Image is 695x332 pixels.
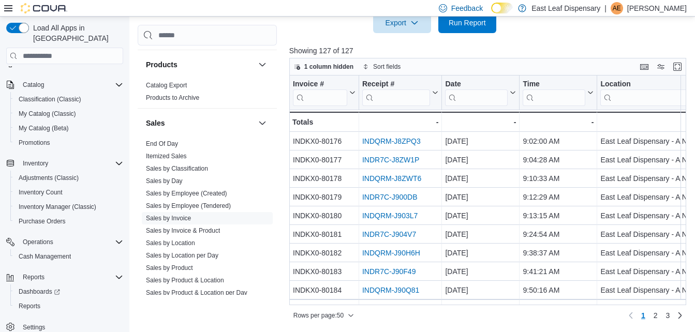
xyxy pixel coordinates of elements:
[523,80,594,106] button: Time
[146,276,224,284] span: Sales by Product & Location
[445,265,516,278] div: [DATE]
[449,18,486,28] span: Run Report
[146,252,218,259] a: Sales by Location per Day
[373,63,401,71] span: Sort fields
[523,247,594,259] div: 9:38:37 AM
[362,80,431,106] div: Receipt # URL
[14,108,123,120] span: My Catalog (Classic)
[2,235,127,249] button: Operations
[362,116,439,128] div: -
[146,202,231,210] span: Sales by Employee (Tendered)
[146,140,178,148] span: End Of Day
[19,236,57,248] button: Operations
[19,110,76,118] span: My Catalog (Classic)
[674,309,686,322] a: Next page
[146,59,178,70] h3: Products
[19,174,79,182] span: Adjustments (Classic)
[146,94,199,101] a: Products to Archive
[604,2,607,14] p: |
[445,209,516,222] div: [DATE]
[146,251,218,260] span: Sales by Location per Day
[293,154,356,166] div: INDKX0-80177
[523,135,594,147] div: 9:02:00 AM
[19,95,81,103] span: Classification (Classic)
[14,172,83,184] a: Adjustments (Classic)
[362,286,419,294] a: INDQRM-J90Q81
[2,270,127,284] button: Reports
[19,252,71,261] span: Cash Management
[445,172,516,185] div: [DATE]
[655,61,667,73] button: Display options
[445,80,508,89] div: Date
[523,228,594,240] div: 9:24:54 AM
[14,300,45,312] a: Reports
[14,285,123,298] span: Dashboards
[19,236,123,248] span: Operations
[613,2,621,14] span: AE
[649,307,662,324] a: Page 2 of 3
[19,157,52,170] button: Inventory
[293,284,356,296] div: INDKX0-80184
[146,81,187,89] span: Catalog Export
[10,214,127,229] button: Purchase Orders
[23,159,48,168] span: Inventory
[19,188,63,197] span: Inventory Count
[523,80,585,106] div: Time
[256,58,269,71] button: Products
[293,311,344,320] span: Rows per page : 50
[293,80,347,89] div: Invoice #
[290,61,358,73] button: 1 column hidden
[523,116,594,128] div: -
[29,23,123,43] span: Load All Apps in [GEOGRAPHIC_DATA]
[146,118,165,128] h3: Sales
[293,80,347,106] div: Invoice #
[146,277,224,284] a: Sales by Product & Location
[362,80,431,89] div: Receipt #
[362,249,420,257] a: INDQRM-J90H6H
[292,116,356,128] div: Totals
[523,265,594,278] div: 9:41:21 AM
[625,307,686,324] nav: Pagination for preceding grid
[289,309,358,322] button: Rows per page:50
[293,191,356,203] div: INDKX0-80179
[14,93,85,105] a: Classification (Classic)
[19,124,69,132] span: My Catalog (Beta)
[445,80,508,106] div: Date
[523,303,594,315] div: 10:04:30 AM
[641,310,645,321] span: 1
[2,78,127,92] button: Catalog
[14,201,100,213] a: Inventory Manager (Classic)
[14,201,123,213] span: Inventory Manager (Classic)
[14,250,75,263] a: Cash Management
[146,177,183,185] a: Sales by Day
[146,215,191,222] a: Sales by Invoice
[19,302,40,310] span: Reports
[146,227,220,234] a: Sales by Invoice & Product
[146,264,193,272] span: Sales by Product
[146,239,195,247] span: Sales by Location
[146,227,220,235] span: Sales by Invoice & Product
[666,310,670,321] span: 3
[293,228,356,240] div: INDKX0-80181
[14,122,123,134] span: My Catalog (Beta)
[362,230,416,238] a: INDR7C-J904V7
[654,310,658,321] span: 2
[10,284,127,299] a: Dashboards
[10,185,127,200] button: Inventory Count
[627,2,687,14] p: [PERSON_NAME]
[362,156,419,164] a: INDR7C-J8ZW1P
[19,79,48,91] button: Catalog
[146,152,187,160] span: Itemized Sales
[146,189,227,198] span: Sales by Employee (Created)
[304,63,353,71] span: 1 column hidden
[445,303,516,315] div: [DATE]
[146,214,191,222] span: Sales by Invoice
[19,157,123,170] span: Inventory
[10,171,127,185] button: Adjustments (Classic)
[379,12,425,33] span: Export
[23,323,45,331] span: Settings
[445,228,516,240] div: [DATE]
[23,273,45,281] span: Reports
[146,118,254,128] button: Sales
[146,164,208,173] span: Sales by Classification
